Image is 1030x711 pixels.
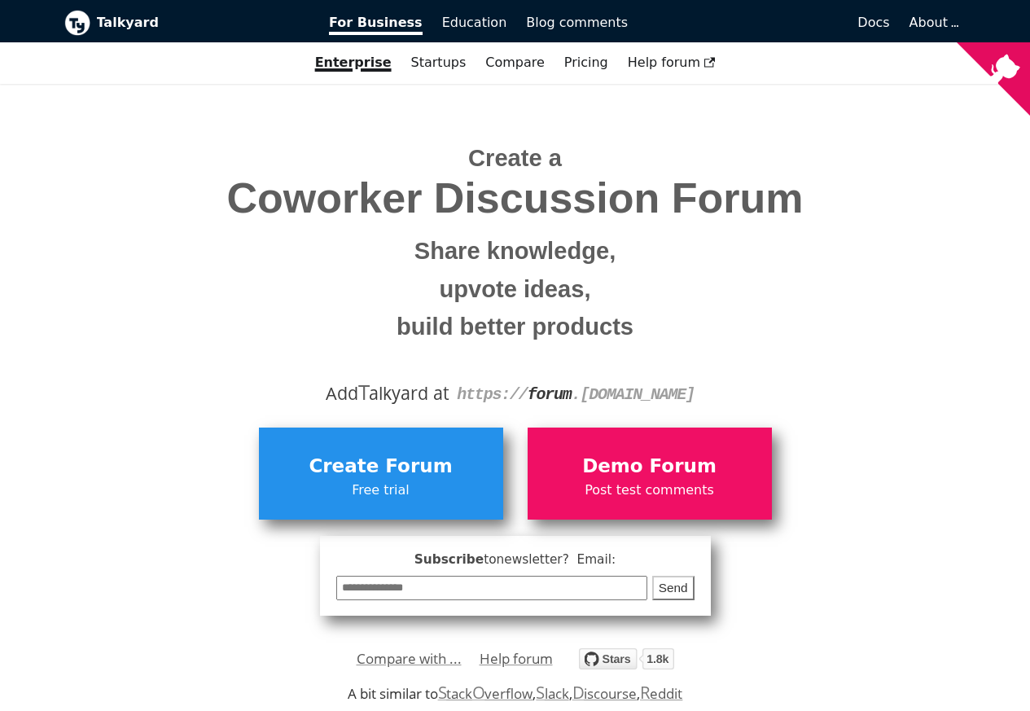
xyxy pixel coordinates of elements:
a: Help forum [618,49,725,77]
a: Help forum [480,647,553,671]
a: Blog comments [516,9,638,37]
a: Demo ForumPost test comments [528,428,772,519]
a: Slack [536,684,568,703]
code: https:// . [DOMAIN_NAME] [457,385,695,404]
span: Help forum [628,55,716,70]
a: Compare [485,55,545,70]
a: For Business [319,9,432,37]
a: Talkyard logoTalkyard [64,10,307,36]
span: Post test comments [536,480,764,501]
img: Talkyard logo [64,10,90,36]
a: Docs [638,9,900,37]
span: S [536,681,545,704]
span: Subscribe [336,550,695,570]
a: Compare with ... [357,647,462,671]
div: Add alkyard at [77,380,954,407]
span: Free trial [267,480,495,501]
span: S [438,681,447,704]
span: Create Forum [267,451,495,482]
span: For Business [329,15,423,35]
a: Star debiki/talkyard on GitHub [579,651,674,674]
a: Create ForumFree trial [259,428,503,519]
span: Docs [857,15,889,30]
small: build better products [77,308,954,346]
a: Enterprise [305,49,401,77]
small: upvote ideas, [77,270,954,309]
a: Startups [401,49,476,77]
a: Education [432,9,517,37]
span: R [640,681,651,704]
span: to newsletter ? Email: [484,552,616,567]
a: About [909,15,957,30]
span: Education [442,15,507,30]
a: StackOverflow [438,684,533,703]
span: T [358,377,370,406]
img: talkyard.svg [579,648,674,669]
b: Talkyard [97,12,307,33]
span: Demo Forum [536,451,764,482]
strong: forum [528,385,572,404]
span: Coworker Discussion Forum [77,175,954,222]
span: O [472,681,485,704]
a: Reddit [640,684,682,703]
span: Create a [468,145,562,171]
a: Discourse [572,684,637,703]
span: D [572,681,585,704]
small: Share knowledge, [77,232,954,270]
span: Blog comments [526,15,628,30]
a: Pricing [554,49,618,77]
button: Send [652,576,695,601]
